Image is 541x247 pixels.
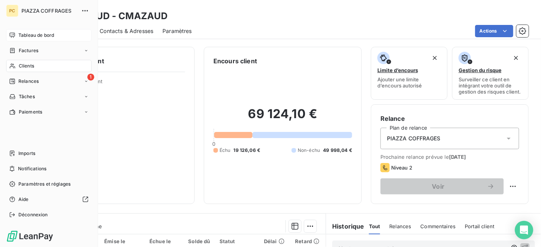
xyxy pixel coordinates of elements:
span: Tâches [19,93,35,100]
span: PIAZZA COFFRAGES [21,8,77,14]
span: PIAZZA COFFRAGES [387,135,440,142]
span: Relances [18,78,39,85]
span: Factures [19,47,38,54]
div: Échue le [149,238,172,244]
h6: Historique [326,222,364,231]
span: Paramètres [162,27,192,35]
button: Gestion du risqueSurveiller ce client en intégrant votre outil de gestion des risques client. [452,47,529,100]
span: Tout [369,223,380,229]
span: Niveau 2 [391,165,412,171]
h6: Informations client [46,56,185,66]
div: Délai [264,238,286,244]
span: Déconnexion [18,211,48,218]
span: 0 [212,141,215,147]
span: Limite d’encours [377,67,418,73]
span: Surveiller ce client en intégrant votre outil de gestion des risques client. [459,76,522,95]
span: Propriétés Client [62,78,185,89]
span: 19 126,06 € [234,147,261,154]
span: Portail client [465,223,494,229]
span: Tableau de bord [18,32,54,39]
span: [DATE] [449,154,466,160]
span: Non-échu [298,147,320,154]
div: PC [6,5,18,17]
span: Relances [389,223,411,229]
span: Paramètres et réglages [18,181,70,188]
span: Contacts & Adresses [100,27,153,35]
span: Paiements [19,109,42,115]
h3: MAZAUD - CMAZAUD [67,9,167,23]
div: Statut [220,238,255,244]
div: Solde dû [182,238,210,244]
button: Voir [380,178,504,194]
div: Retard [295,238,321,244]
span: 1 [87,74,94,81]
span: Imports [18,150,35,157]
span: Ajouter une limite d’encours autorisé [377,76,441,89]
span: Aide [18,196,29,203]
span: Échu [220,147,231,154]
img: Logo LeanPay [6,230,54,242]
span: 49 998,04 € [323,147,352,154]
span: Notifications [18,165,46,172]
h6: Encours client [213,56,257,66]
span: Voir [390,183,487,189]
button: Limite d’encoursAjouter une limite d’encours autorisé [371,47,448,100]
button: Actions [475,25,513,37]
h6: Relance [380,114,519,123]
div: Émise le [104,238,140,244]
div: Open Intercom Messenger [515,221,533,239]
span: Gestion du risque [459,67,502,73]
span: Clients [19,63,34,69]
span: Prochaine relance prévue le [380,154,519,160]
span: Commentaires [421,223,456,229]
h2: 69 124,10 € [213,106,352,129]
a: Aide [6,193,92,206]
